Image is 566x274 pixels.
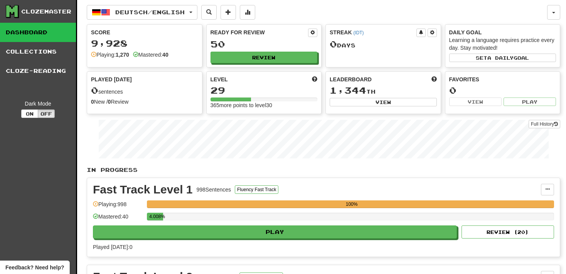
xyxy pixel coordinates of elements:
[487,55,514,61] span: a daily
[353,30,364,35] a: (IDT)
[221,5,236,20] button: Add sentence to collection
[91,86,198,96] div: sentences
[211,39,318,49] div: 50
[240,5,255,20] button: More stats
[149,200,554,208] div: 100%
[330,98,437,106] button: View
[504,97,556,106] button: Play
[93,200,143,213] div: Playing: 998
[449,29,556,36] div: Daily Goal
[133,51,168,59] div: Mastered:
[330,39,337,49] span: 0
[108,99,111,105] strong: 0
[449,76,556,83] div: Favorites
[312,76,317,83] span: Score more points to level up
[211,29,308,36] div: Ready for Review
[330,29,416,36] div: Streak
[91,85,98,96] span: 0
[6,100,70,108] div: Dark Mode
[91,51,129,59] div: Playing:
[93,213,143,225] div: Mastered: 40
[87,166,560,174] p: In Progress
[449,86,556,95] div: 0
[449,36,556,52] div: Learning a language requires practice every day. Stay motivated!
[91,76,132,83] span: Played [DATE]
[330,39,437,49] div: Day s
[201,5,217,20] button: Search sentences
[91,39,198,48] div: 9,928
[21,109,38,118] button: On
[449,97,502,106] button: View
[149,213,163,220] div: 4.008%
[330,76,372,83] span: Leaderboard
[93,244,132,250] span: Played [DATE]: 0
[330,86,437,96] div: th
[21,8,71,15] div: Clozemaster
[91,99,94,105] strong: 0
[462,225,554,239] button: Review (20)
[116,52,129,58] strong: 1,270
[93,184,193,195] div: Fast Track Level 1
[431,76,437,83] span: This week in points, UTC
[87,5,197,20] button: Deutsch/English
[93,225,457,239] button: Play
[91,98,198,106] div: New / Review
[211,101,318,109] div: 365 more points to level 30
[115,9,185,15] span: Deutsch / English
[91,29,198,36] div: Score
[211,86,318,95] div: 29
[449,54,556,62] button: Seta dailygoal
[5,264,64,271] span: Open feedback widget
[38,109,55,118] button: Off
[235,185,278,194] button: Fluency Fast Track
[529,120,560,128] a: Full History
[197,186,231,193] div: 998 Sentences
[211,52,318,63] button: Review
[330,85,366,96] span: 1,344
[211,76,228,83] span: Level
[162,52,168,58] strong: 40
